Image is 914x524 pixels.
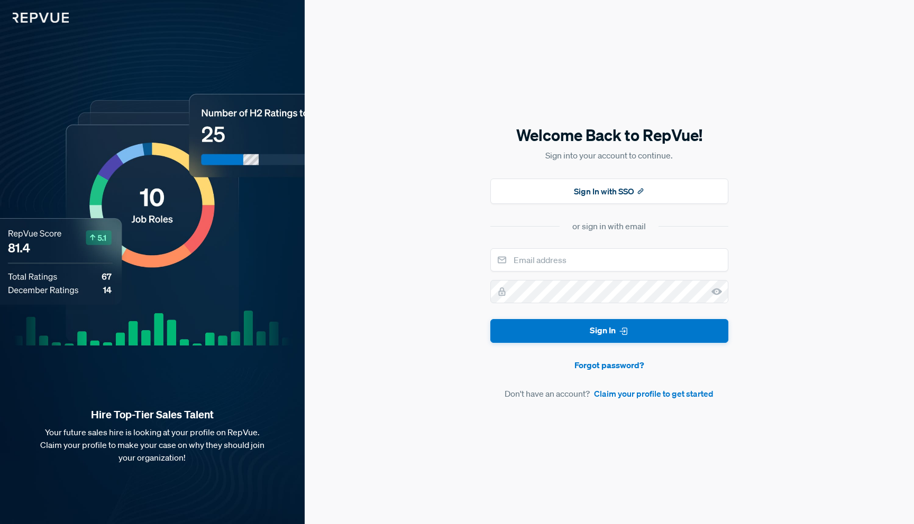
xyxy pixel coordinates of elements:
div: or sign in with email [572,220,646,232]
article: Don't have an account? [490,387,728,400]
p: Your future sales hire is looking at your profile on RepVue. Claim your profile to make your case... [17,426,288,464]
a: Forgot password? [490,359,728,371]
h5: Welcome Back to RepVue! [490,124,728,146]
a: Claim your profile to get started [594,387,714,400]
strong: Hire Top-Tier Sales Talent [17,408,288,422]
p: Sign into your account to continue. [490,149,728,162]
button: Sign In with SSO [490,179,728,204]
button: Sign In [490,319,728,343]
input: Email address [490,248,728,272]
